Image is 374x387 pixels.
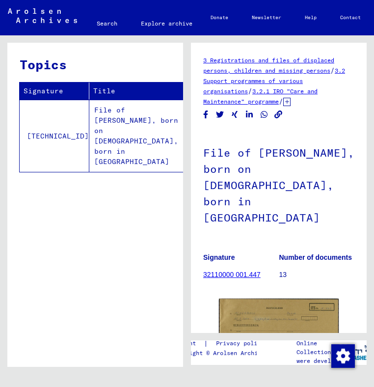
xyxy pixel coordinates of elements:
[203,271,261,278] a: 32110000 001.447
[215,109,225,121] button: Share on Twitter
[293,6,328,29] a: Help
[203,130,354,238] h1: File of [PERSON_NAME], born on [DEMOGRAPHIC_DATA], born in [GEOGRAPHIC_DATA]
[203,67,345,95] a: 3.2 Support programmes of various organisations
[279,253,352,261] b: Number of documents
[85,12,129,35] a: Search
[89,100,183,172] td: File of [PERSON_NAME], born on [DEMOGRAPHIC_DATA], born in [GEOGRAPHIC_DATA]
[331,344,355,368] img: Change consent
[230,109,240,121] button: Share on Xing
[273,109,284,121] button: Copy link
[203,253,235,261] b: Signature
[203,87,318,105] a: 3.2.1 IRO "Care and Maintenance" programme
[330,66,335,75] span: /
[244,109,255,121] button: Share on LinkedIn
[129,12,204,35] a: Explore archive
[20,83,89,100] th: Signature
[203,56,334,74] a: 3 Registrations and files of displaced persons, children and missing persons
[296,357,345,383] p: were developed in partnership with
[259,109,269,121] button: Share on WhatsApp
[248,86,252,95] span: /
[279,270,355,280] p: 13
[20,55,170,74] h3: Topics
[204,338,208,349] font: |
[240,6,293,29] a: Newsletter
[208,338,276,349] a: Privacy policy
[201,109,211,121] button: Share on Facebook
[172,349,276,366] p: Copyright © Arolsen Archives, 2021
[20,100,89,172] td: [TECHNICAL_ID]
[89,83,183,100] th: Title
[199,6,240,29] a: Donate
[219,299,339,382] img: 001.jpg
[279,97,283,106] span: /
[8,8,77,23] img: Arolsen_neg.svg
[328,6,373,29] a: Contact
